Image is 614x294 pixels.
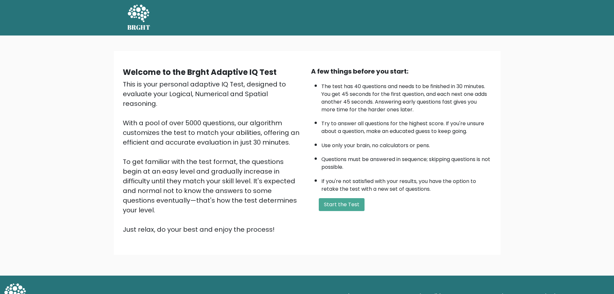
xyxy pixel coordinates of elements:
[311,66,492,76] div: A few things before you start:
[321,138,492,149] li: Use only your brain, no calculators or pens.
[127,3,151,33] a: BRGHT
[319,198,365,211] button: Start the Test
[127,24,151,31] h5: BRGHT
[123,79,303,234] div: This is your personal adaptive IQ Test, designed to evaluate your Logical, Numerical and Spatial ...
[321,117,492,135] li: Try to answer all questions for the highest score. If you're unsure about a question, make an edu...
[321,174,492,193] li: If you're not satisfied with your results, you have the option to retake the test with a new set ...
[123,67,277,77] b: Welcome to the Brght Adaptive IQ Test
[321,152,492,171] li: Questions must be answered in sequence; skipping questions is not possible.
[321,79,492,114] li: The test has 40 questions and needs to be finished in 30 minutes. You get 45 seconds for the firs...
